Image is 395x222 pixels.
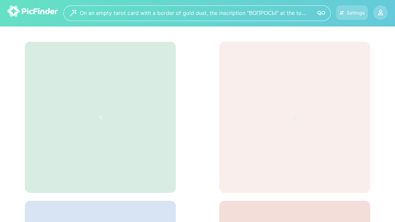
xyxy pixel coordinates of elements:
div: Settings [346,10,364,16]
button: Settings [336,5,368,20]
img: icon-settings.svg [340,10,344,16]
img: logo-picfinder-white-transparent.svg [7,5,58,17]
img: wizard.svg [70,10,76,16]
img: icon-search.svg [317,9,325,17]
